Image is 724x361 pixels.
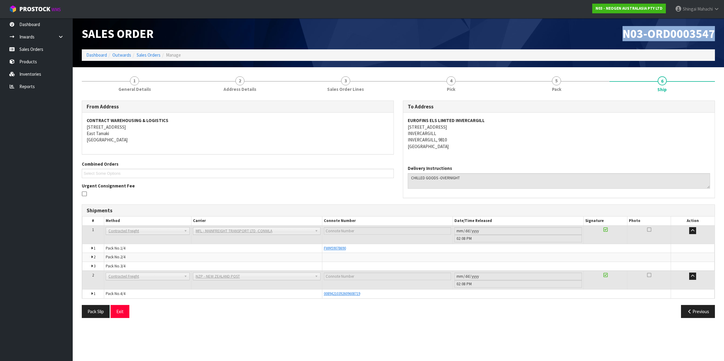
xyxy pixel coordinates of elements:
button: Exit [111,305,129,318]
h3: From Address [87,104,389,110]
td: Pack No. [104,244,322,253]
th: Carrier [191,217,322,225]
strong: CONTRACT WAREHOUSING & LOGISTICS [87,118,168,123]
span: 1 [92,227,94,232]
span: 3 [341,76,350,85]
span: Address Details [224,86,256,92]
span: N03-ORD0003547 [623,26,715,41]
button: Pack Slip [82,305,110,318]
th: # [82,217,104,225]
span: 3 [94,263,95,269]
span: Sales Order [82,26,154,41]
span: 2/4 [120,254,125,260]
span: 6 [658,76,667,85]
label: Delivery Instructions [408,165,452,171]
th: Method [104,217,191,225]
strong: EUROFINS ELS LIMITED INVERCARGILL [408,118,485,123]
label: Urgent Consignment Fee [82,183,135,189]
span: 2 [92,273,94,278]
h3: Shipments [87,208,710,214]
span: Pack [552,86,561,92]
input: Connote Number [324,273,451,280]
span: 2 [235,76,244,85]
span: 3/4 [120,263,125,269]
span: Pick [447,86,455,92]
span: Ship [82,96,715,323]
a: Outwards [112,52,131,58]
span: 1/4 [120,246,125,251]
h3: To Address [408,104,710,110]
span: Sales Order Lines [327,86,364,92]
span: Manage [166,52,181,58]
span: Mahachi [697,6,713,12]
span: NZP - NEW ZEALAND POST [196,273,312,280]
a: FWM59078690 [324,246,346,251]
img: cube-alt.png [9,5,17,13]
span: MFL - MAINFREIGHT TRANSPORT LTD -CONWLA [196,227,312,235]
span: Shingai [683,6,696,12]
small: WMS [51,7,61,12]
span: 00894210392609608719 [324,291,360,296]
td: Pack No. [104,253,322,262]
label: Combined Orders [82,161,118,167]
th: Action [671,217,715,225]
td: Pack No. [104,290,322,298]
span: Contracted Freight [108,273,181,280]
strong: N03 - NEOGEN AUSTRALASIA PTY LTD [596,6,663,11]
span: General Details [118,86,151,92]
a: Sales Orders [137,52,161,58]
span: 1 [130,76,139,85]
a: Dashboard [86,52,107,58]
span: 1 [94,291,95,296]
input: Connote Number [324,227,451,235]
th: Connote Number [322,217,453,225]
th: Date/Time Released [453,217,584,225]
span: Ship [657,86,667,93]
td: Pack No. [104,262,322,271]
address: [STREET_ADDRESS] East Tamaki [GEOGRAPHIC_DATA] [87,117,389,143]
span: 2 [94,254,95,260]
span: 1 [94,246,95,251]
span: 4/4 [120,291,125,296]
th: Photo [627,217,671,225]
span: 4 [447,76,456,85]
span: ProStock [19,5,50,13]
th: Signature [584,217,627,225]
span: 5 [552,76,561,85]
address: [STREET_ADDRESS] INVERCARGILL INVERCARGILL, 9810 [GEOGRAPHIC_DATA] [408,117,710,150]
button: Previous [681,305,715,318]
span: Contracted Freight [108,227,181,235]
